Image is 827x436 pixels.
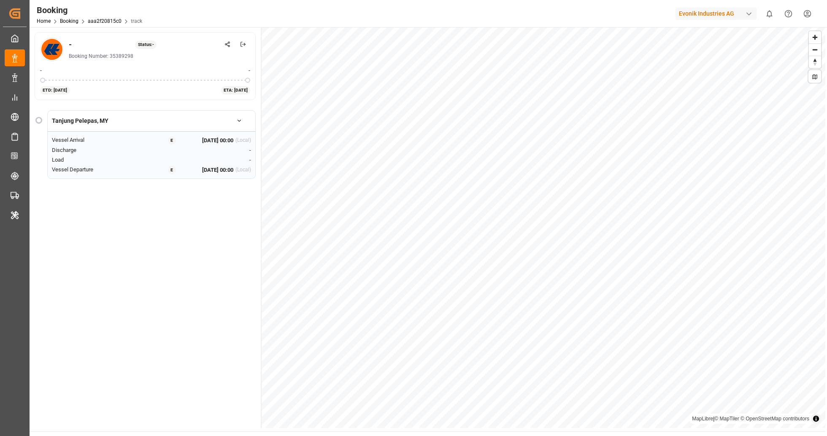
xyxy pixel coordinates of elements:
[40,66,42,75] span: -
[249,66,250,75] span: -
[202,166,233,174] span: [DATE] 00:00
[69,39,72,50] div: -
[809,56,821,68] button: Reset bearing to north
[741,416,809,422] a: © OpenStreetMap contributors
[52,136,126,145] div: Vessel Arrival
[168,166,176,174] div: E
[135,41,157,49] div: Status: -
[676,5,760,22] button: Evonik Industries AG
[69,52,250,60] div: Booking Number: 35389298
[714,416,739,422] a: © MapTiler
[52,146,126,154] div: Discharge
[41,39,62,60] img: Carrier Logo
[48,114,255,128] button: Tanjung Pelepas, MY
[809,31,821,43] button: Zoom in
[202,136,233,145] span: [DATE] 00:00
[235,136,251,145] div: (Local)
[221,86,251,95] div: ETA: [DATE]
[676,8,757,20] div: Evonik Industries AG
[37,18,51,24] a: Home
[235,166,251,174] div: (Local)
[37,4,142,16] div: Booking
[262,27,825,428] canvas: Map
[692,414,809,423] div: |
[809,43,821,56] button: Zoom out
[779,4,798,23] button: Help Center
[692,416,713,422] a: MapLibre
[52,156,126,164] div: Load
[168,136,176,145] div: E
[52,165,126,174] div: Vessel Departure
[811,414,821,424] summary: Toggle attribution
[40,86,70,95] div: ETD: [DATE]
[760,4,779,23] button: show 0 new notifications
[235,68,245,74] img: Netherlands
[88,18,122,24] a: aaa2f20815c0
[45,68,55,74] img: Netherlands
[185,156,251,164] div: -
[185,146,251,154] div: -
[60,18,78,24] a: Booking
